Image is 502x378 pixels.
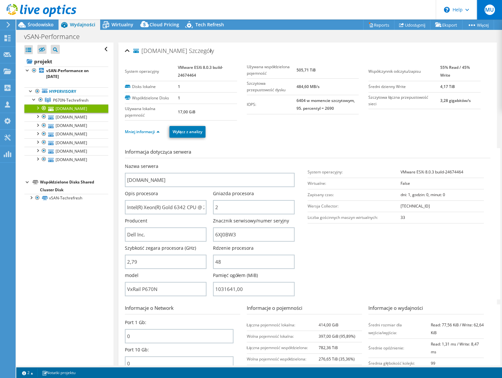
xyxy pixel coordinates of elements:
h3: Informacje o pojemności [247,304,362,314]
label: model [125,272,139,279]
a: Hypervisory [24,87,108,96]
svg: \n [444,7,450,13]
span: Wirtualny [112,21,133,28]
label: System operacyjny [125,68,178,75]
a: Więcej [462,20,494,30]
a: projekt [24,56,108,67]
td: Wirtualne: [308,178,401,189]
b: 33 [401,215,405,220]
b: 782,36 TiB [319,345,338,350]
a: vSAN-Performance on [DATE] [24,67,108,81]
td: Łączna pojemność współdzielona: [247,342,319,353]
b: 4,17 TiB [440,84,455,89]
label: Używana lokalna pojemność [125,106,178,119]
label: Znacznik serwisowy/numer seryjny [213,218,289,224]
label: Disks lokalne [125,83,178,90]
b: 3,28 gigabitów/s [440,98,470,103]
a: 2 [18,369,38,377]
td: Średnia głębokość kolejki: [368,358,430,369]
b: dni: 1, godzin: 0, minut: 0 [401,192,445,197]
a: [DOMAIN_NAME] [24,147,108,155]
label: Szczytowa łączna przepustowość sieci [368,94,440,107]
b: 1 [178,95,180,101]
span: Szczegóły [189,47,214,55]
a: vSAN-Techrefresh [24,194,108,202]
label: IOPS: [247,101,297,108]
a: Notatki projektu [37,369,80,377]
a: Eksport [430,20,462,30]
b: 17,00 GiB [178,109,195,115]
td: Zapisany czas: [308,189,401,200]
a: P670N-Techrefresh [24,96,108,104]
label: Port 1 Gb: [125,319,146,326]
a: Mniej informacji [125,129,160,134]
h3: Informacja dotycząca serwera [125,148,490,158]
label: Producent [125,218,147,224]
a: [DOMAIN_NAME] [24,121,108,130]
b: 55% Read / 45% Write [440,65,469,78]
span: Tech Refresh [195,21,224,28]
a: [DOMAIN_NAME] [24,138,108,147]
b: 99 [431,360,435,366]
span: P670N-Techrefresh [53,97,88,103]
b: 276,65 TiB (35,36%) [319,356,355,362]
b: 6404 w momencie szczytowym, 95. percentyl = 2690 [297,98,355,111]
label: Nazwa serwera [125,163,158,170]
span: Środowisko [28,21,54,28]
label: Współdzielone Disks [125,95,178,101]
td: Liczba gościnnych maszyn wirtualnych: [308,212,401,223]
td: Średni rozmiar dla wejścia/wyjścia: [368,319,430,338]
b: VMware ESXi 8.0.3 build-24674464 [401,169,463,175]
label: Port 10 Gb: [125,346,149,353]
td: Wersja Collector: [308,200,401,212]
b: vSAN-Performance on [DATE] [46,68,89,79]
td: Wolna pojemność lokalna: [247,331,319,342]
label: Pamięć ogółem (MiB) [213,272,258,279]
a: [DOMAIN_NAME] [24,130,108,138]
b: 397,00 GiB (95,89%) [319,334,355,339]
h3: Informacje o Network [125,304,240,314]
span: [DOMAIN_NAME] [133,48,187,54]
a: [DOMAIN_NAME] [24,113,108,121]
label: Gniazda procesora [213,190,254,197]
span: Cloud Pricing [150,21,179,28]
b: VMware ESXi 8.0.3 build-24674464 [178,65,223,78]
b: [TECHNICAL_ID] [401,203,430,209]
a: Wyłącz z analizy [169,126,205,138]
b: 1 [178,84,180,89]
label: Średni dzienny Write [368,83,440,90]
h3: Informacje o wydajności [368,304,484,314]
b: 484,60 MB/s [297,84,320,89]
a: [DOMAIN_NAME] [24,104,108,113]
b: Read: 1,31 ms / Write: 8,47 ms [431,341,479,355]
b: False [401,181,410,186]
a: [DOMAIN_NAME] [24,155,108,164]
td: Średnie opóźnienie: [368,338,430,358]
td: System operacyjny: [308,166,401,178]
label: Szybkość zegara procesora (GHz) [125,245,196,251]
a: Udostępnij [394,20,430,30]
label: Używana współdzielona pojemność [247,64,297,77]
div: Współdzielone Disks Shared Cluster Disk [40,178,108,194]
b: 505,71 TiB [297,67,316,73]
label: Szczytowa przepustowość dysku [247,80,297,93]
span: Wydajności [70,21,95,28]
span: MU [484,5,495,15]
td: Wolna pojemność współdzielona: [247,353,319,365]
label: Opis procesora [125,190,158,197]
b: 414,00 GiB [319,322,338,328]
td: Łączna pojemność lokalna: [247,319,319,331]
label: Rdzenie procesora [213,245,254,251]
label: Współczynnik odczytu/zapisu [368,68,440,75]
a: Reports [363,20,394,30]
b: Read: 77,56 KiB / Write: 62,64 KiB [431,322,484,335]
h1: vSAN-Performance [21,33,90,40]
